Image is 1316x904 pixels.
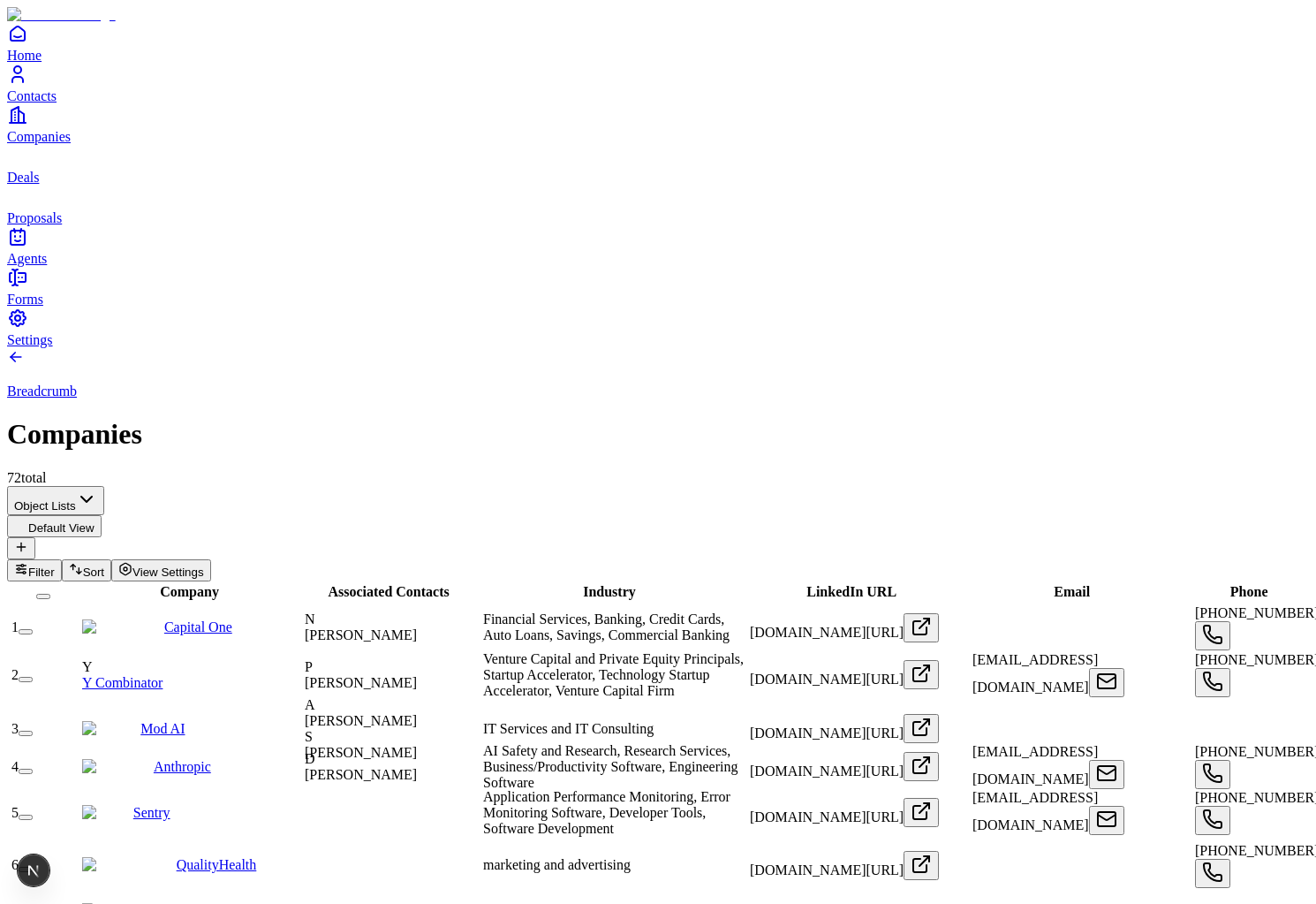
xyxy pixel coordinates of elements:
button: Open [904,798,939,827]
span: Email [1054,584,1090,599]
span: Forms [7,292,43,307]
span: [PERSON_NAME] [305,767,417,782]
span: Agents [7,251,47,266]
span: Company [160,584,219,599]
div: D[PERSON_NAME] [305,751,480,783]
span: 1 [11,619,19,634]
span: Application Performance Monitoring, Error Monitoring Software, Developer Tools, Software Development [483,789,730,836]
button: Default View [7,515,102,537]
span: 3 [11,721,19,736]
a: deals [7,145,1309,185]
span: Financial Services, Banking, Credit Cards, Auto Loans, Savings, Commercial Banking [483,612,730,642]
div: N [305,612,480,627]
div: N[PERSON_NAME] [305,612,480,643]
button: Open [1195,621,1230,650]
span: Filter [28,566,55,579]
span: [PERSON_NAME] [305,627,417,642]
a: Contacts [7,64,1309,103]
span: IT Services and IT Consulting [483,721,654,736]
span: Proposals [7,210,62,225]
a: Anthropic [154,759,211,774]
span: Deals [7,170,39,185]
img: Anthropic [82,759,154,775]
button: Open [904,851,939,880]
button: Filter [7,559,62,581]
div: S [305,729,480,745]
a: proposals [7,186,1309,225]
span: Sort [83,566,104,579]
button: Open [904,714,939,743]
img: QualityHealth [82,857,177,873]
span: View Settings [132,566,204,579]
div: 72 total [7,470,1309,486]
div: Y [82,659,301,675]
span: 4 [11,759,19,774]
button: Open [1089,806,1124,835]
button: Open [1195,760,1230,789]
button: Open [1195,668,1230,697]
span: marketing and advertising [483,857,631,872]
a: Y Combinator [82,675,163,690]
img: Sentry [82,805,133,821]
span: [PERSON_NAME] [305,713,417,728]
div: A [305,697,480,713]
img: Mod AI [82,721,140,737]
a: Sentry [133,805,170,820]
button: Sort [62,559,111,581]
button: Open [1089,760,1124,789]
span: Companies [7,129,71,144]
span: Contacts [7,88,57,103]
h1: Companies [7,418,1309,451]
div: P [305,659,480,675]
span: AI Safety and Research, Research Services, Business/Productivity Software, Engineering Software [483,743,737,790]
button: Open [904,613,939,642]
span: Settings [7,332,53,347]
span: 6 [11,857,19,872]
img: Capital One [82,619,164,635]
span: Home [7,48,42,63]
a: Agents [7,226,1309,266]
a: Companies [7,104,1309,144]
button: Open [904,752,939,781]
span: Phone [1230,584,1268,599]
span: 5 [11,805,19,820]
span: [EMAIL_ADDRESS][DOMAIN_NAME] [972,790,1098,832]
div: D [305,751,480,767]
a: Mod AI [140,721,185,736]
img: Item Brain Logo [7,7,116,23]
span: [DOMAIN_NAME][URL] [750,809,904,824]
button: Open [904,660,939,689]
p: Breadcrumb [7,384,1309,399]
a: QualityHealth [177,857,257,872]
span: [PERSON_NAME] [305,675,417,690]
span: [DOMAIN_NAME][URL] [750,625,904,640]
a: Breadcrumb [7,353,1309,399]
span: [EMAIL_ADDRESS][DOMAIN_NAME] [972,744,1098,786]
span: [DOMAIN_NAME][URL] [750,725,904,741]
span: Venture Capital and Private Equity Principals, Startup Accelerator, Technology Startup Accelerato... [483,651,744,698]
button: View Settings [111,559,211,581]
span: [DOMAIN_NAME][URL] [750,763,904,779]
a: Home [7,23,1309,63]
a: Settings [7,308,1309,347]
span: [DOMAIN_NAME][URL] [750,672,904,687]
span: [EMAIL_ADDRESS][DOMAIN_NAME] [972,652,1098,695]
button: Open [1195,806,1230,835]
span: Industry [583,584,636,599]
span: Associated Contacts [328,584,449,599]
button: Open [1089,668,1124,697]
div: P[PERSON_NAME] [305,659,480,691]
button: Open [1195,859,1230,888]
span: 2 [11,667,19,682]
span: [DOMAIN_NAME][URL] [750,862,904,877]
a: Capital One [164,619,232,634]
span: LinkedIn URL [806,584,896,599]
a: Forms [7,267,1309,307]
